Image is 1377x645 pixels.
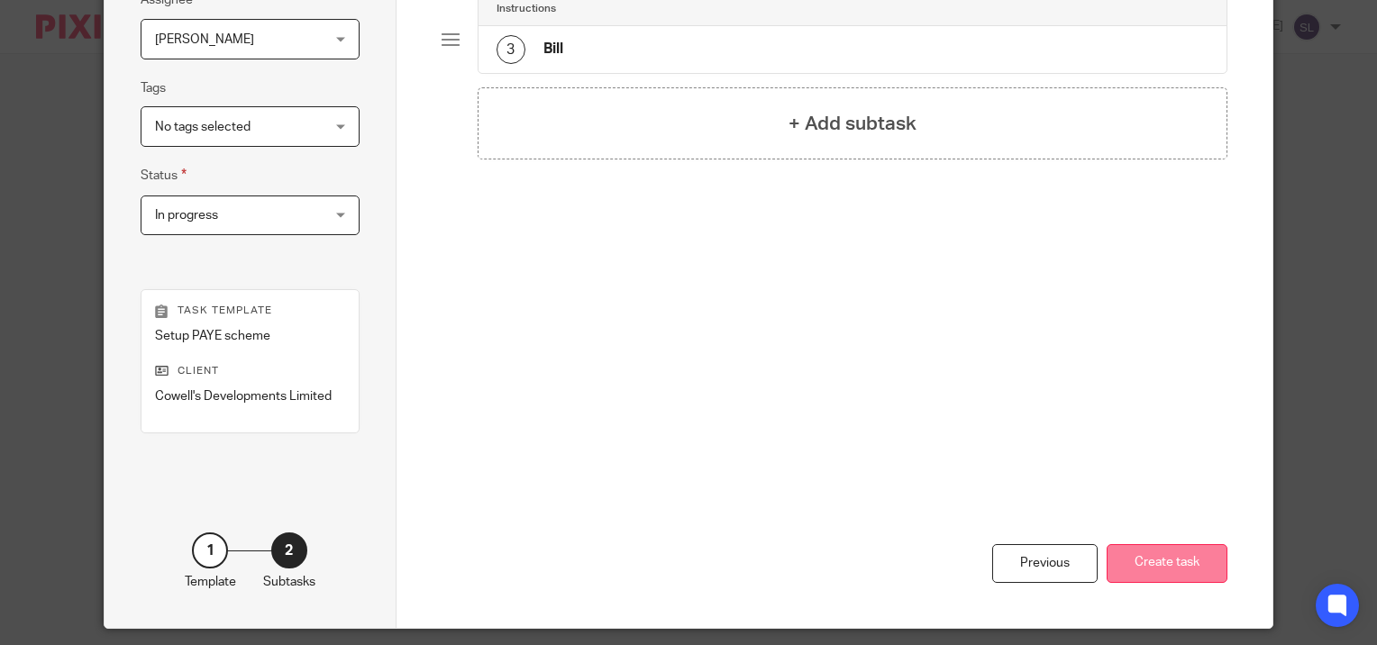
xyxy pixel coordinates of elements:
[192,532,228,568] div: 1
[185,573,236,591] p: Template
[155,327,345,345] p: Setup PAYE scheme
[543,40,563,59] h4: Bill
[263,573,315,591] p: Subtasks
[1107,544,1227,583] button: Create task
[155,209,218,222] span: In progress
[497,2,556,16] h4: Instructions
[497,35,525,64] div: 3
[155,121,251,133] span: No tags selected
[789,110,916,138] h4: + Add subtask
[141,165,187,186] label: Status
[271,532,307,568] div: 2
[155,304,345,318] p: Task template
[155,33,254,46] span: [PERSON_NAME]
[155,364,345,378] p: Client
[141,79,166,97] label: Tags
[992,544,1098,583] div: Previous
[155,387,345,405] p: Cowell's Developments Limited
